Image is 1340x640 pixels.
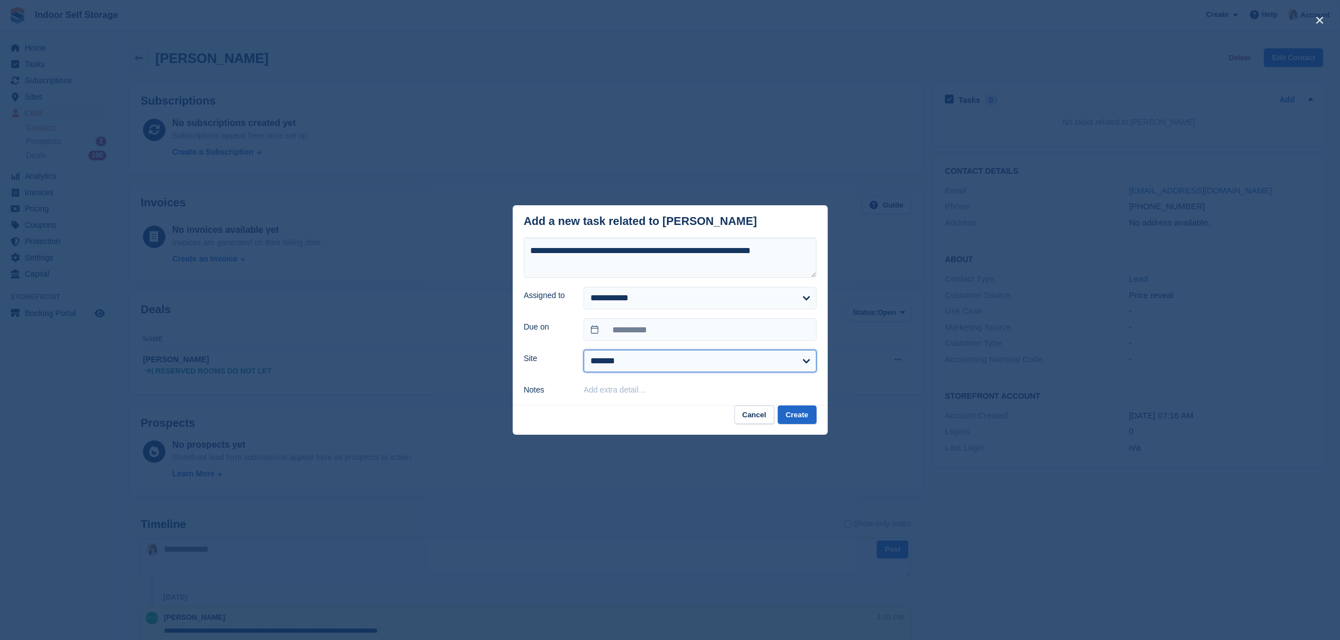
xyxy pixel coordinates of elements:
[524,321,571,333] label: Due on
[524,215,758,228] div: Add a new task related to [PERSON_NAME]
[778,405,816,424] button: Create
[524,353,571,364] label: Site
[584,385,646,394] button: Add extra detail…
[524,290,571,301] label: Assigned to
[734,405,774,424] button: Cancel
[1311,11,1329,29] button: close
[524,384,571,396] label: Notes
